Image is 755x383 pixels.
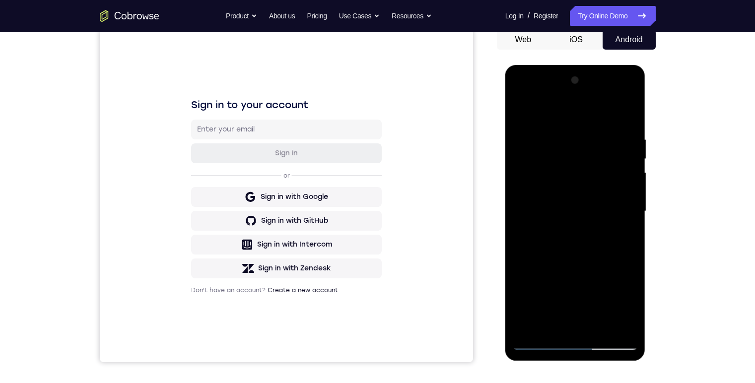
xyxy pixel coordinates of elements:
button: Sign in with Zendesk [91,229,282,249]
button: Sign in with Google [91,157,282,177]
span: / [528,10,530,22]
a: Try Online Demo [570,6,655,26]
p: or [182,142,192,150]
button: Product [226,6,257,26]
div: Sign in with Zendesk [158,234,231,244]
iframe: Agent [100,30,473,362]
button: Sign in with GitHub [91,181,282,201]
button: Use Cases [339,6,380,26]
button: Android [603,30,656,50]
a: Create a new account [168,257,238,264]
button: Sign in with Intercom [91,205,282,225]
p: Don't have an account? [91,256,282,264]
button: Resources [392,6,432,26]
a: Log In [505,6,524,26]
a: Pricing [307,6,327,26]
a: Register [534,6,558,26]
a: About us [269,6,295,26]
button: iOS [549,30,603,50]
button: Web [497,30,550,50]
div: Sign in with GitHub [161,186,228,196]
div: Sign in with Intercom [157,210,232,220]
a: Go to the home page [100,10,159,22]
div: Sign in with Google [161,162,228,172]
